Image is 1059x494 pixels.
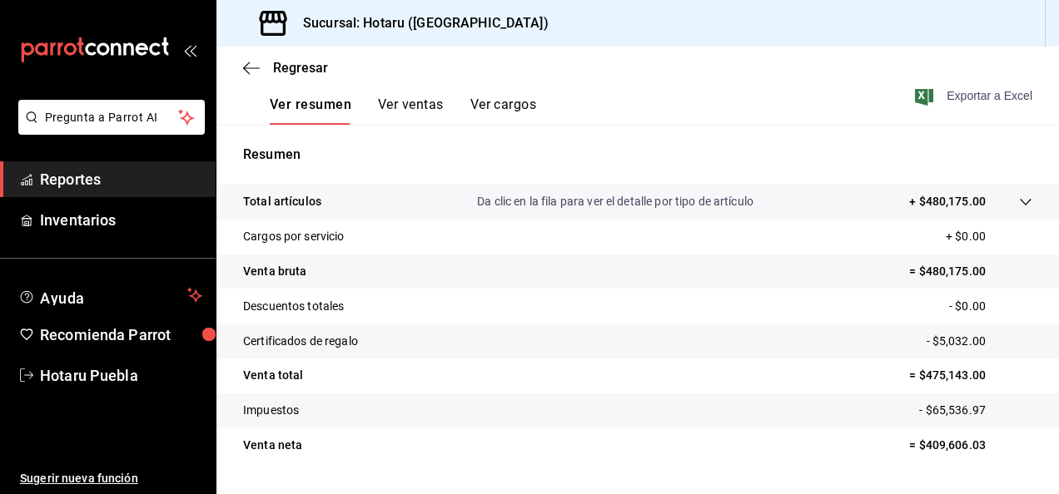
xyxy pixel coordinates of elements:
[243,145,1032,165] p: Resumen
[40,209,202,231] span: Inventarios
[909,263,1032,280] p: = $480,175.00
[378,96,444,125] button: Ver ventas
[243,367,303,384] p: Venta total
[270,96,351,125] button: Ver resumen
[243,263,306,280] p: Venta bruta
[20,470,202,487] span: Sugerir nueva función
[909,193,986,210] p: + $480,175.00
[243,298,344,315] p: Descuentos totales
[270,96,536,125] div: navigation tabs
[45,109,179,126] span: Pregunta a Parrot AI
[243,437,302,454] p: Venta neta
[40,168,202,190] span: Reportes
[12,121,205,138] a: Pregunta a Parrot AI
[290,13,549,33] h3: Sucursal: Hotaru ([GEOGRAPHIC_DATA])
[909,367,1032,384] p: = $475,143.00
[949,298,1032,315] p: - $0.00
[40,364,202,387] span: Hotaru Puebla
[918,86,1032,106] button: Exportar a Excel
[183,43,196,57] button: open_drawer_menu
[946,228,1032,245] p: + $0.00
[477,193,753,210] p: Da clic en la fila para ver el detalle por tipo de artículo
[909,437,1032,454] p: = $409,606.03
[40,285,181,305] span: Ayuda
[243,333,358,350] p: Certificados de regalo
[243,60,328,76] button: Regresar
[273,60,328,76] span: Regresar
[40,324,202,346] span: Recomienda Parrot
[243,228,345,245] p: Cargos por servicio
[18,100,205,135] button: Pregunta a Parrot AI
[243,402,299,419] p: Impuestos
[927,333,1032,350] p: - $5,032.00
[243,193,321,210] p: Total artículos
[470,96,537,125] button: Ver cargos
[919,402,1032,419] p: - $65,536.97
